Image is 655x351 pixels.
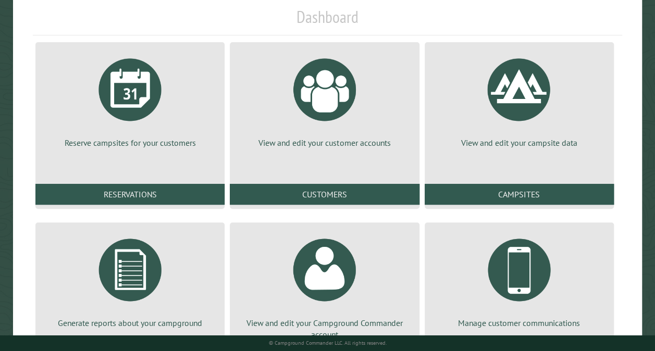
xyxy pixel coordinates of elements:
p: Generate reports about your campground [48,317,212,329]
a: Reserve campsites for your customers [48,51,212,148]
p: View and edit your campsite data [437,137,601,148]
a: Customers [230,184,419,205]
p: View and edit your customer accounts [242,137,406,148]
p: Reserve campsites for your customers [48,137,212,148]
small: © Campground Commander LLC. All rights reserved. [269,340,387,346]
a: View and edit your campsite data [437,51,601,148]
p: Manage customer communications [437,317,601,329]
a: View and edit your Campground Commander account [242,231,406,341]
h1: Dashboard [33,7,622,35]
a: Manage customer communications [437,231,601,329]
a: Campsites [425,184,614,205]
p: View and edit your Campground Commander account [242,317,406,341]
a: Reservations [35,184,225,205]
a: Generate reports about your campground [48,231,212,329]
a: View and edit your customer accounts [242,51,406,148]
